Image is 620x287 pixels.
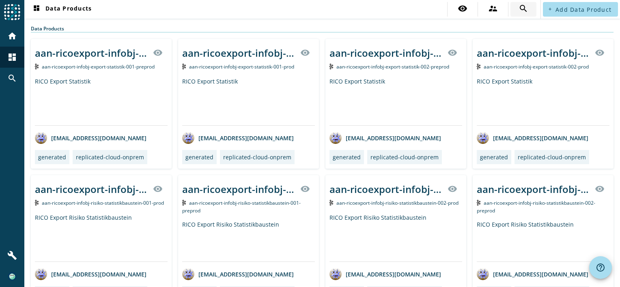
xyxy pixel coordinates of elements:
mat-icon: search [519,4,528,13]
mat-icon: visibility [153,48,163,58]
div: [EMAIL_ADDRESS][DOMAIN_NAME] [35,132,146,144]
mat-icon: add [548,7,552,11]
span: Kafka Topic: aan-ricoexport-infobj-export-statistik-001-preprod [42,63,155,70]
button: Data Products [28,2,95,17]
div: aan-ricoexport-infobj-risiko-statistikbaustein-002-_stage_ [329,182,443,196]
span: Kafka Topic: aan-ricoexport-infobj-export-statistik-002-preprod [336,63,449,70]
img: avatar [477,268,489,280]
div: RICO Export Statistik [35,77,168,125]
img: spoud-logo.svg [4,4,20,20]
mat-icon: dashboard [32,4,41,14]
mat-icon: supervisor_account [488,4,498,13]
div: aan-ricoexport-infobj-export-statistik-002-_stage_ [477,46,590,60]
mat-icon: home [7,31,17,41]
img: Kafka Topic: aan-ricoexport-infobj-risiko-statistikbaustein-001-preprod [182,200,186,206]
div: aan-ricoexport-infobj-risiko-statistikbaustein-001-_stage_ [35,182,148,196]
div: aan-ricoexport-infobj-risiko-statistikbaustein-001-_stage_ [182,182,295,196]
div: RICO Export Statistik [182,77,315,125]
mat-icon: visibility [458,4,467,13]
div: RICO Export Risiko Statistikbaustein [35,214,168,261]
img: 1b0cbec40d024048646a4872776d4bf0 [8,272,16,281]
span: Kafka Topic: aan-ricoexport-infobj-risiko-statistikbaustein-001-preprod [182,199,301,214]
div: [EMAIL_ADDRESS][DOMAIN_NAME] [477,268,588,280]
mat-icon: visibility [448,48,457,58]
mat-icon: visibility [595,184,605,194]
div: RICO Export Risiko Statistikbaustein [182,221,315,261]
mat-icon: visibility [595,48,605,58]
div: replicated-cloud-onprem [76,153,144,161]
span: Add Data Product [555,6,611,13]
img: avatar [182,132,194,144]
img: Kafka Topic: aan-ricoexport-infobj-risiko-statistikbaustein-001-prod [35,200,39,206]
span: Kafka Topic: aan-ricoexport-infobj-risiko-statistikbaustein-002-prod [336,199,459,206]
img: Kafka Topic: aan-ricoexport-infobj-risiko-statistikbaustein-002-preprod [477,200,480,206]
div: generated [185,153,213,161]
mat-icon: visibility [300,184,310,194]
img: Kafka Topic: aan-ricoexport-infobj-export-statistik-001-prod [182,64,186,69]
div: RICO Export Risiko Statistikbaustein [329,214,462,261]
span: Kafka Topic: aan-ricoexport-infobj-export-statistik-001-prod [189,63,294,70]
div: [EMAIL_ADDRESS][DOMAIN_NAME] [182,132,294,144]
img: Kafka Topic: aan-ricoexport-infobj-export-statistik-002-prod [477,64,480,69]
div: [EMAIL_ADDRESS][DOMAIN_NAME] [35,268,146,280]
span: Kafka Topic: aan-ricoexport-infobj-export-statistik-002-prod [484,63,589,70]
button: Add Data Product [543,2,618,17]
mat-icon: dashboard [7,52,17,62]
img: avatar [182,268,194,280]
mat-icon: visibility [448,184,457,194]
img: Kafka Topic: aan-ricoexport-infobj-export-statistik-001-preprod [35,64,39,69]
div: generated [480,153,508,161]
div: aan-ricoexport-infobj-export-statistik-001-_stage_ [35,46,148,60]
mat-icon: search [7,73,17,83]
img: avatar [35,268,47,280]
img: Kafka Topic: aan-ricoexport-infobj-export-statistik-002-preprod [329,64,333,69]
mat-icon: visibility [300,48,310,58]
div: [EMAIL_ADDRESS][DOMAIN_NAME] [182,268,294,280]
div: [EMAIL_ADDRESS][DOMAIN_NAME] [329,132,441,144]
span: Kafka Topic: aan-ricoexport-infobj-risiko-statistikbaustein-002-preprod [477,199,595,214]
img: avatar [329,132,342,144]
mat-icon: help_outline [596,263,605,272]
div: aan-ricoexport-infobj-export-statistik-001-_stage_ [182,46,295,60]
img: Kafka Topic: aan-ricoexport-infobj-risiko-statistikbaustein-002-prod [329,200,333,206]
span: Data Products [32,4,92,14]
mat-icon: build [7,251,17,260]
div: RICO Export Risiko Statistikbaustein [477,221,609,261]
mat-icon: visibility [153,184,163,194]
div: [EMAIL_ADDRESS][DOMAIN_NAME] [329,268,441,280]
div: RICO Export Statistik [329,77,462,125]
div: RICO Export Statistik [477,77,609,125]
div: aan-ricoexport-infobj-risiko-statistikbaustein-002-_stage_ [477,182,590,196]
img: avatar [329,268,342,280]
div: generated [38,153,66,161]
div: [EMAIL_ADDRESS][DOMAIN_NAME] [477,132,588,144]
img: avatar [477,132,489,144]
div: replicated-cloud-onprem [370,153,439,161]
div: Data Products [31,25,614,32]
div: replicated-cloud-onprem [223,153,291,161]
div: replicated-cloud-onprem [518,153,586,161]
img: avatar [35,132,47,144]
div: generated [333,153,361,161]
span: Kafka Topic: aan-ricoexport-infobj-risiko-statistikbaustein-001-prod [42,199,164,206]
div: aan-ricoexport-infobj-export-statistik-002-_stage_ [329,46,443,60]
